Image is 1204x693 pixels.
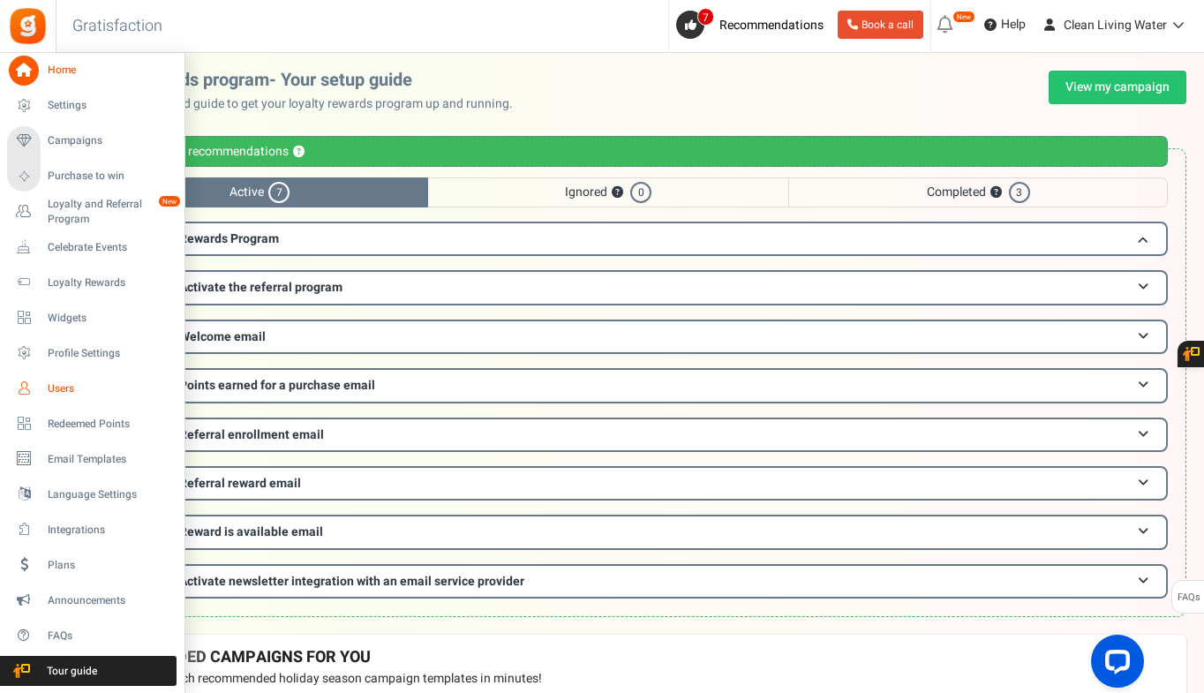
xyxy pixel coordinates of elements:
[7,91,177,121] a: Settings
[7,479,177,509] a: Language Settings
[7,56,177,86] a: Home
[7,126,177,156] a: Campaigns
[48,452,171,467] span: Email Templates
[158,195,181,207] em: New
[48,240,171,255] span: Celebrate Events
[7,303,177,333] a: Widgets
[697,8,714,26] span: 7
[990,187,1002,199] button: ?
[53,9,182,44] h3: Gratisfaction
[135,230,279,248] span: Loyalty Rewards Program
[268,182,290,203] span: 7
[1064,16,1167,34] span: Clean Living Water
[48,169,171,184] span: Purchase to win
[48,381,171,396] span: Users
[48,417,171,432] span: Redeemed Points
[719,16,824,34] span: Recommendations
[179,328,266,346] span: Welcome email
[48,487,171,502] span: Language Settings
[838,11,923,39] a: Book a call
[8,6,48,46] img: Gratisfaction
[7,373,177,403] a: Users
[92,177,428,207] span: Active
[179,278,342,297] span: Activate the referral program
[428,177,789,207] span: Ignored
[73,95,527,113] p: Use this personalized guide to get your loyalty rewards program up and running.
[8,664,132,679] span: Tour guide
[7,550,177,580] a: Plans
[87,649,1172,667] h4: RECOMMENDED CAMPAIGNS FOR YOU
[952,11,975,23] em: New
[7,585,177,615] a: Announcements
[48,593,171,608] span: Announcements
[7,409,177,439] a: Redeemed Points
[48,558,171,573] span: Plans
[977,11,1033,39] a: Help
[48,629,171,644] span: FAQs
[48,523,171,538] span: Integrations
[7,232,177,262] a: Celebrate Events
[7,515,177,545] a: Integrations
[997,16,1026,34] span: Help
[676,11,831,39] a: 7 Recommendations
[48,311,171,326] span: Widgets
[48,346,171,361] span: Profile Settings
[87,670,1172,688] p: Preview and launch recommended holiday season campaign templates in minutes!
[1177,581,1200,614] span: FAQs
[73,71,527,90] h2: Loyalty rewards program- Your setup guide
[48,197,177,227] span: Loyalty and Referral Program
[612,187,623,199] button: ?
[92,136,1168,167] div: Personalized recommendations
[48,63,171,78] span: Home
[7,621,177,651] a: FAQs
[48,133,171,148] span: Campaigns
[788,177,1168,207] span: Completed
[1009,182,1030,203] span: 3
[179,426,324,444] span: Referral enrollment email
[179,474,301,493] span: Referral reward email
[179,572,524,591] span: Activate newsletter integration with an email service provider
[179,376,375,395] span: Points earned for a purchase email
[179,523,323,541] span: Reward is available email
[1049,71,1186,104] a: View my campaign
[48,275,171,290] span: Loyalty Rewards
[630,182,651,203] span: 0
[7,338,177,368] a: Profile Settings
[48,98,171,113] span: Settings
[7,444,177,474] a: Email Templates
[7,267,177,298] a: Loyalty Rewards
[7,162,177,192] a: Purchase to win
[7,197,177,227] a: Loyalty and Referral Program New
[293,147,305,158] button: ?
